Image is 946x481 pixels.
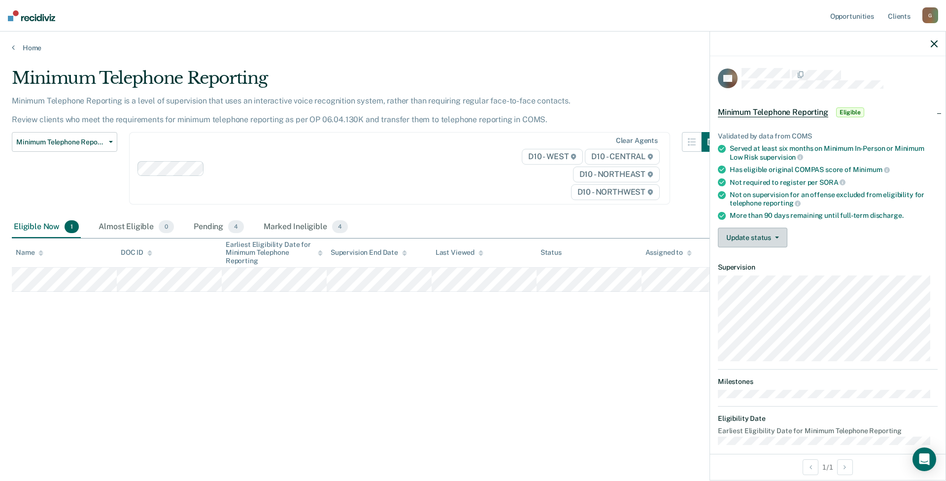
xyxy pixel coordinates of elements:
div: Pending [192,216,246,238]
span: supervision [760,153,803,161]
span: 1 [65,220,79,233]
dt: Milestones [718,378,938,386]
div: Not on supervision for an offense excluded from eligibility for telephone [730,191,938,207]
div: Name [16,248,43,257]
div: Not required to register per [730,178,938,187]
span: discharge. [870,211,904,219]
p: Minimum Telephone Reporting is a level of supervision that uses an interactive voice recognition ... [12,96,571,124]
span: D10 - NORTHEAST [573,167,660,182]
dt: Eligibility Date [718,414,938,423]
img: Recidiviz [8,10,55,21]
div: G [922,7,938,23]
div: Almost Eligible [97,216,176,238]
span: Minimum [853,166,890,173]
div: Served at least six months on Minimum In-Person or Minimum Low Risk [730,144,938,161]
div: Clear agents [616,137,658,145]
span: D10 - NORTHWEST [571,184,660,200]
button: Next Opportunity [837,459,853,475]
div: Last Viewed [436,248,483,257]
div: Eligible Now [12,216,81,238]
span: 4 [228,220,244,233]
div: 1 / 1 [710,454,946,480]
span: D10 - WEST [522,149,583,165]
div: Minimum Telephone ReportingEligible [710,97,946,128]
div: Assigned to [645,248,692,257]
span: SORA [819,178,845,186]
div: Marked Ineligible [262,216,350,238]
dt: Earliest Eligibility Date for Minimum Telephone Reporting [718,427,938,435]
div: Status [541,248,562,257]
div: Minimum Telephone Reporting [12,68,721,96]
div: Validated by data from COMS [718,132,938,140]
div: More than 90 days remaining until full-term [730,211,938,220]
div: Earliest Eligibility Date for Minimum Telephone Reporting [226,240,323,265]
div: DOC ID [121,248,152,257]
div: Has eligible original COMPAS score of [730,165,938,174]
span: D10 - CENTRAL [585,149,660,165]
span: Minimum Telephone Reporting [16,138,105,146]
div: Supervision End Date [331,248,407,257]
button: Previous Opportunity [803,459,818,475]
dt: Supervision [718,263,938,272]
span: reporting [763,199,801,207]
div: Open Intercom Messenger [912,447,936,471]
button: Update status [718,228,787,247]
span: 4 [332,220,348,233]
span: Minimum Telephone Reporting [718,107,828,117]
span: Eligible [836,107,864,117]
a: Home [12,43,934,52]
span: 0 [159,220,174,233]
